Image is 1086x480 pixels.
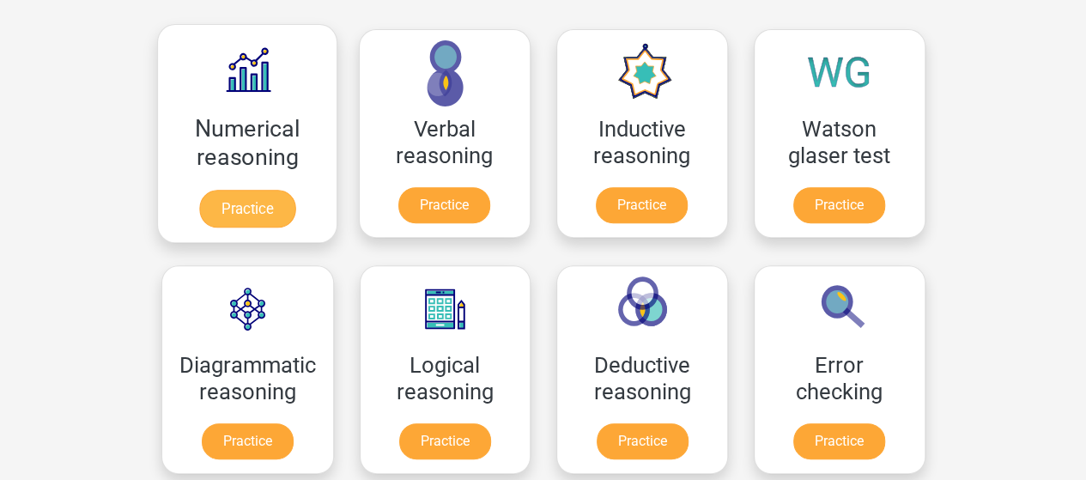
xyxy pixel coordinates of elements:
[596,187,688,223] a: Practice
[198,190,294,228] a: Practice
[597,423,689,459] a: Practice
[399,423,491,459] a: Practice
[202,423,294,459] a: Practice
[793,423,885,459] a: Practice
[398,187,490,223] a: Practice
[793,187,885,223] a: Practice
